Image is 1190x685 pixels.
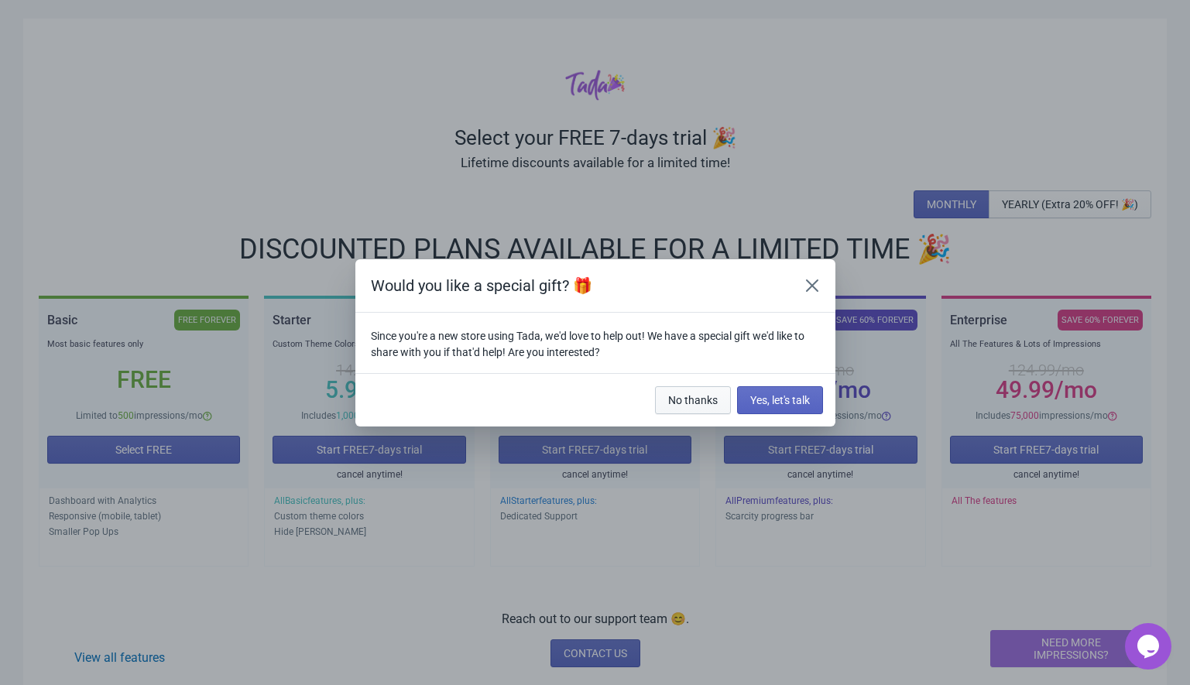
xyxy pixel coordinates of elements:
p: Since you're a new store using Tada, we'd love to help out! We have a special gift we'd like to s... [371,328,820,361]
iframe: chat widget [1125,623,1175,670]
h2: Would you like a special gift? 🎁 [371,275,783,296]
span: No thanks [668,394,718,406]
button: Yes, let's talk [737,386,823,414]
button: Close [798,272,826,300]
span: Yes, let's talk [750,394,810,406]
button: No thanks [655,386,731,414]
